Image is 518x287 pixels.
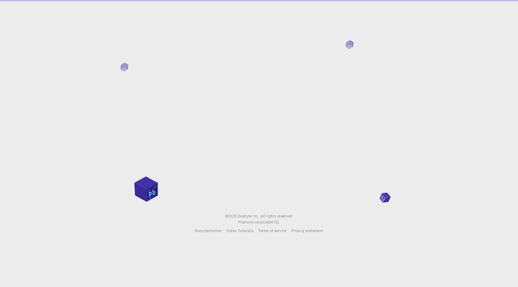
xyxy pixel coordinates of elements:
span: Video Tutorials [227,228,253,233]
span: Platform version [238,219,267,225]
span: All rights reserved. [260,213,293,219]
a: Privacy statement [291,228,323,234]
a: Terms of service [258,228,286,234]
a: Documentation [195,228,222,234]
span: Exabyte Inc. [238,213,259,218]
span: Privacy statement [291,228,323,233]
a: [DATE]. [267,219,280,225]
span: [DATE] . [267,220,280,224]
span: Documentation [195,228,222,233]
span: Terms of service [258,228,286,233]
span: © 2025 [225,213,238,219]
a: Video Tutorials [227,228,253,234]
a: Exabyte Inc. [238,213,259,219]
